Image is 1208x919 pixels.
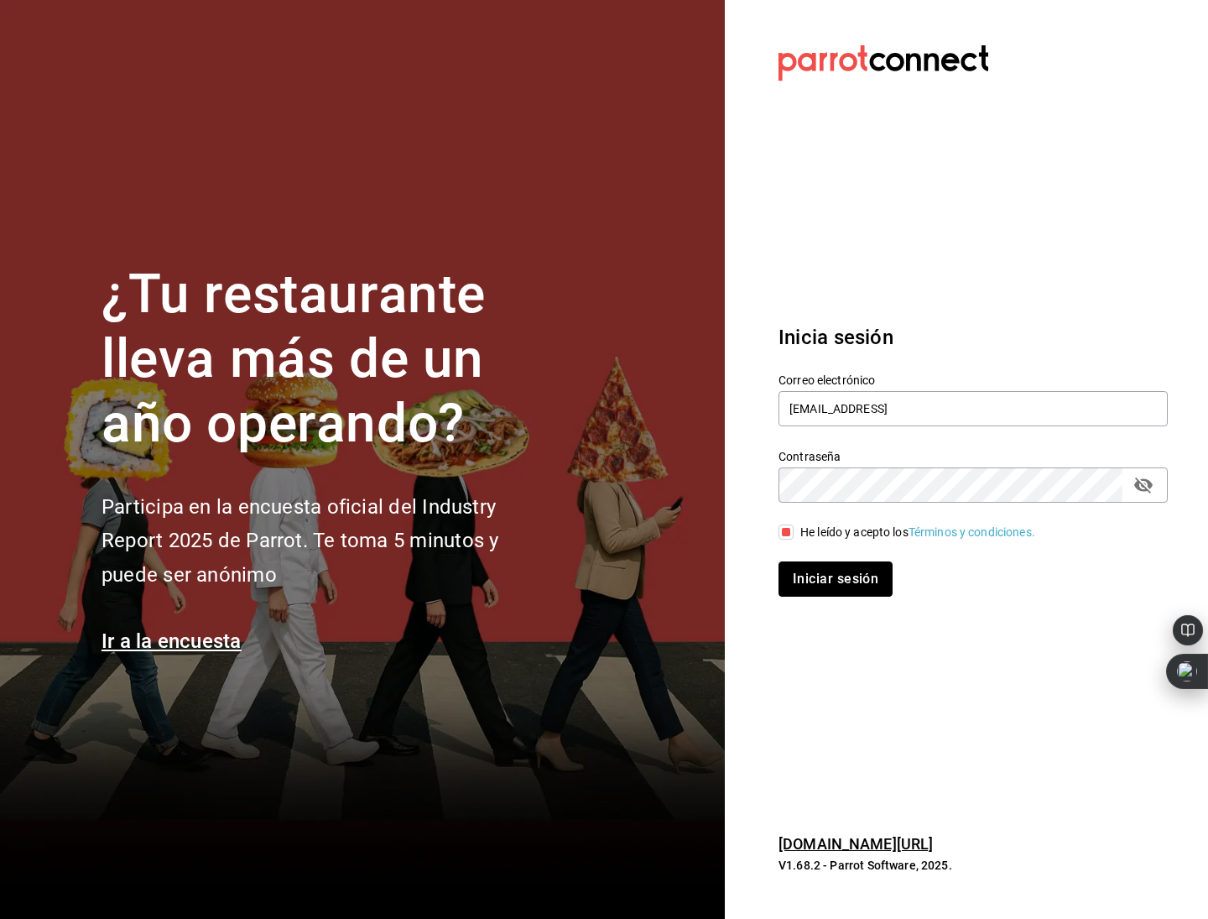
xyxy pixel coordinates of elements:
button: passwordField [1129,471,1158,499]
h1: ¿Tu restaurante lleva más de un año operando? [102,263,555,456]
h2: Participa en la encuesta oficial del Industry Report 2025 de Parrot. Te toma 5 minutos y puede se... [102,490,555,593]
p: V1.68.2 - Parrot Software, 2025. [778,857,1168,874]
label: Correo electrónico [778,374,1168,386]
h3: Inicia sesión [778,322,1168,352]
input: Ingresa tu correo electrónico [778,391,1168,426]
a: Ir a la encuesta [102,629,242,653]
button: Iniciar sesión [778,561,893,597]
label: Contraseña [778,451,1168,462]
a: [DOMAIN_NAME][URL] [778,835,933,853]
div: He leído y acepto los [800,524,1035,541]
a: Términos y condiciones. [909,525,1035,539]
